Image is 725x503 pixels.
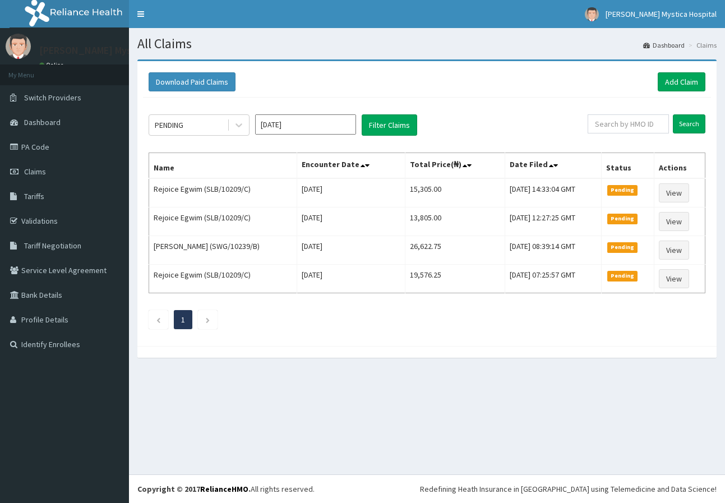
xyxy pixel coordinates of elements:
img: User Image [6,34,31,59]
img: User Image [585,7,599,21]
footer: All rights reserved. [129,474,725,503]
input: Search [673,114,705,133]
li: Claims [686,40,717,50]
h1: All Claims [137,36,717,51]
input: Search by HMO ID [588,114,669,133]
p: [PERSON_NAME] Mystica Hospital [39,45,187,56]
td: Rejoice Egwim (SLB/10209/C) [149,207,297,236]
span: Tariffs [24,191,44,201]
button: Download Paid Claims [149,72,235,91]
span: Dashboard [24,117,61,127]
td: 26,622.75 [405,236,505,265]
a: View [659,183,689,202]
span: Pending [607,242,638,252]
td: [DATE] 12:27:25 GMT [505,207,601,236]
span: Claims [24,167,46,177]
a: RelianceHMO [200,484,248,494]
span: Pending [607,271,638,281]
td: [DATE] [297,178,405,207]
span: Switch Providers [24,93,81,103]
strong: Copyright © 2017 . [137,484,251,494]
a: View [659,241,689,260]
th: Status [601,153,654,179]
a: Dashboard [643,40,685,50]
th: Encounter Date [297,153,405,179]
input: Select Month and Year [255,114,356,135]
a: Page 1 is your current page [181,315,185,325]
td: [DATE] [297,265,405,293]
td: [DATE] [297,236,405,265]
a: Online [39,61,66,69]
td: 15,305.00 [405,178,505,207]
a: Previous page [156,315,161,325]
span: Pending [607,185,638,195]
td: [DATE] 14:33:04 GMT [505,178,601,207]
a: Add Claim [658,72,705,91]
td: [PERSON_NAME] (SWG/10239/B) [149,236,297,265]
td: Rejoice Egwim (SLB/10209/C) [149,178,297,207]
a: Next page [205,315,210,325]
th: Total Price(₦) [405,153,505,179]
td: Rejoice Egwim (SLB/10209/C) [149,265,297,293]
a: View [659,269,689,288]
th: Actions [654,153,705,179]
span: Pending [607,214,638,224]
td: [DATE] 08:39:14 GMT [505,236,601,265]
td: 13,805.00 [405,207,505,236]
td: [DATE] 07:25:57 GMT [505,265,601,293]
span: [PERSON_NAME] Mystica Hospital [606,9,717,19]
div: PENDING [155,119,183,131]
a: View [659,212,689,231]
button: Filter Claims [362,114,417,136]
td: 19,576.25 [405,265,505,293]
th: Date Filed [505,153,601,179]
div: Redefining Heath Insurance in [GEOGRAPHIC_DATA] using Telemedicine and Data Science! [420,483,717,495]
span: Tariff Negotiation [24,241,81,251]
th: Name [149,153,297,179]
td: [DATE] [297,207,405,236]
